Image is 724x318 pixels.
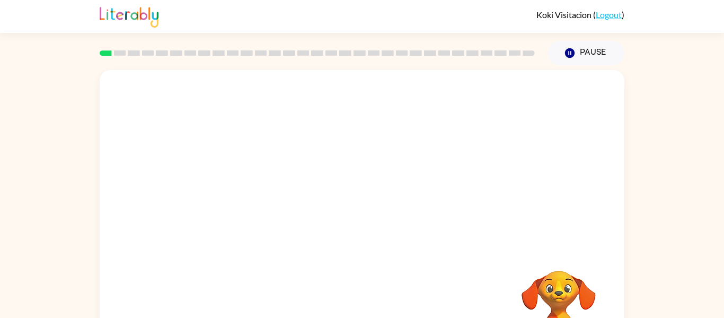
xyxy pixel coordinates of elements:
img: Literably [100,4,158,28]
div: ( ) [536,10,624,20]
a: Logout [596,10,622,20]
button: Pause [548,41,624,65]
span: Koki Visitacion [536,10,593,20]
